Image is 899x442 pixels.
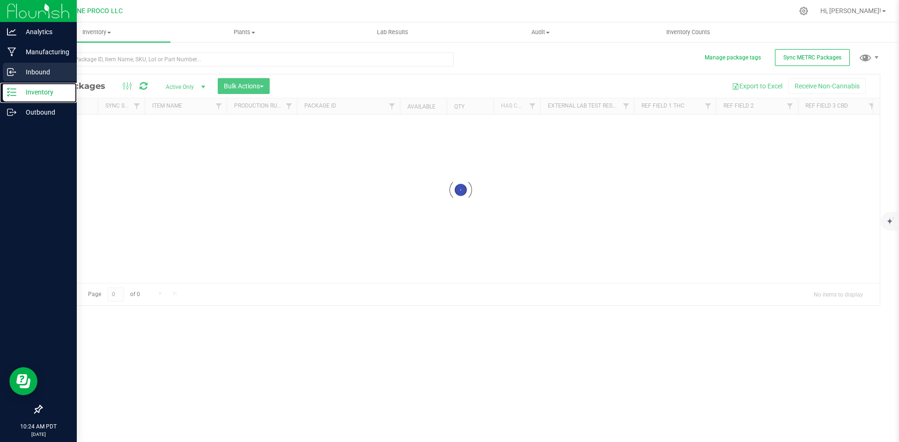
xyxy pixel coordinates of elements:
[614,22,762,42] a: Inventory Counts
[820,7,881,14] span: Hi, [PERSON_NAME]!
[783,54,841,61] span: Sync METRC Packages
[4,431,73,438] p: [DATE]
[7,27,16,36] inline-svg: Analytics
[798,7,810,15] div: Manage settings
[467,28,614,36] span: Audit
[775,49,850,66] button: Sync METRC Packages
[22,22,170,42] a: Inventory
[9,367,37,395] iframe: Resource center
[16,66,73,78] p: Inbound
[7,87,16,97] inline-svg: Inventory
[171,28,318,36] span: Plants
[364,28,421,36] span: Lab Results
[22,28,170,36] span: Inventory
[7,47,16,57] inline-svg: Manufacturing
[466,22,614,42] a: Audit
[318,22,466,42] a: Lab Results
[16,87,73,98] p: Inventory
[16,107,73,118] p: Outbound
[16,26,73,37] p: Analytics
[4,422,73,431] p: 10:24 AM PDT
[41,52,454,66] input: Search Package ID, Item Name, SKU, Lot or Part Number...
[170,22,318,42] a: Plants
[7,67,16,77] inline-svg: Inbound
[7,108,16,117] inline-svg: Outbound
[705,54,761,62] button: Manage package tags
[68,7,123,15] span: DUNE PROCO LLC
[16,46,73,58] p: Manufacturing
[654,28,723,36] span: Inventory Counts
